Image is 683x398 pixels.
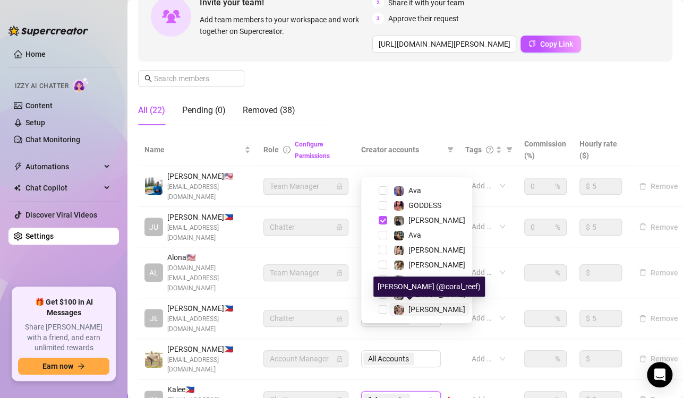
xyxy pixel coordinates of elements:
[379,231,387,239] span: Select tree node
[445,142,456,158] span: filter
[540,40,573,48] span: Copy Link
[167,314,251,334] span: [EMAIL_ADDRESS][DOMAIN_NAME]
[295,141,330,160] a: Configure Permissions
[263,145,279,154] span: Role
[167,343,251,355] span: [PERSON_NAME] 🇵🇭
[270,178,342,194] span: Team Manager
[167,182,251,202] span: [EMAIL_ADDRESS][DOMAIN_NAME]
[379,305,387,314] span: Select tree node
[647,362,672,387] div: Open Intercom Messenger
[336,315,343,322] span: lock
[394,305,404,315] img: Anna
[394,275,404,285] img: Daisy
[373,276,485,297] div: [PERSON_NAME] (@coral_reef)
[150,313,158,324] span: JE
[145,177,163,195] img: Emad Ataei
[167,355,251,375] span: [EMAIL_ADDRESS][DOMAIN_NAME]
[18,358,109,375] button: Earn nowarrow-right
[465,144,482,155] span: Tags
[270,310,342,326] span: Chatter
[635,266,682,279] button: Remove
[167,170,251,182] span: [PERSON_NAME] 🇺🇸
[379,246,387,254] span: Select tree node
[200,14,368,37] span: Add team members to your workspace and work together on Supercreator.
[18,297,109,318] span: 🎁 Get $100 in AI Messages
[506,146,513,153] span: filter
[144,144,242,155] span: Name
[394,246,404,255] img: Jenna
[167,302,251,314] span: [PERSON_NAME] 🇵🇭
[336,224,343,230] span: lock
[144,75,152,82] span: search
[167,223,251,243] span: [EMAIL_ADDRESS][DOMAIN_NAME]
[573,134,628,166] th: Hourly rate ($)
[78,362,85,370] span: arrow-right
[25,118,45,127] a: Setup
[167,263,251,293] span: [DOMAIN_NAME][EMAIL_ADDRESS][DOMAIN_NAME]
[394,231,404,240] img: Ava
[138,104,165,117] div: All (22)
[25,179,101,196] span: Chat Copilot
[25,158,101,175] span: Automations
[167,252,251,263] span: Alona 🇺🇸
[504,142,515,158] span: filter
[14,184,21,192] img: Chat Copilot
[336,356,343,362] span: lock
[528,40,536,47] span: copy
[138,134,257,166] th: Name
[379,186,387,195] span: Select tree node
[408,261,465,269] span: [PERSON_NAME]
[408,305,465,314] span: [PERSON_NAME]
[25,232,54,240] a: Settings
[408,186,421,195] span: Ava
[145,350,163,368] img: Aaron Paul Carnaje
[270,265,342,281] span: Team Manager
[388,13,459,24] span: Approve their request
[15,81,69,91] span: Izzy AI Chatter
[394,261,404,270] img: Paige
[635,221,682,233] button: Remove
[25,211,97,219] a: Discover Viral Videos
[520,36,581,53] button: Copy Link
[518,134,573,166] th: Commission (%)
[394,216,404,226] img: Anna
[394,186,404,196] img: Ava
[408,246,465,254] span: [PERSON_NAME]
[379,275,387,284] span: Select tree node
[42,362,73,370] span: Earn now
[270,219,342,235] span: Chatter
[408,231,421,239] span: Ava
[149,221,158,233] span: JU
[408,216,465,224] span: [PERSON_NAME]
[635,352,682,365] button: Remove
[167,384,251,395] span: Kalee 🇵🇭
[25,50,46,58] a: Home
[167,211,251,223] span: [PERSON_NAME] 🇵🇭
[149,267,158,279] span: AL
[379,216,387,224] span: Select tree node
[154,73,229,84] input: Search members
[635,312,682,325] button: Remove
[336,270,343,276] span: lock
[336,183,343,189] span: lock
[408,275,426,284] span: Daisy
[408,201,441,210] span: GODDESS
[379,261,387,269] span: Select tree node
[25,101,53,110] a: Content
[447,146,454,153] span: filter
[25,135,80,144] a: Chat Monitoring
[361,144,443,155] span: Creator accounts
[73,77,89,92] img: AI Chatter
[372,13,384,24] span: 3
[270,351,342,367] span: Account Manager
[486,146,493,153] span: question-circle
[18,322,109,353] span: Share [PERSON_NAME] with a friend, and earn unlimited rewards
[14,162,22,171] span: thunderbolt
[394,201,404,211] img: GODDESS
[243,104,295,117] div: Removed (38)
[8,25,88,36] img: logo-BBDzfeDw.svg
[283,146,291,153] span: info-circle
[635,180,682,193] button: Remove
[182,104,226,117] div: Pending (0)
[379,201,387,210] span: Select tree node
